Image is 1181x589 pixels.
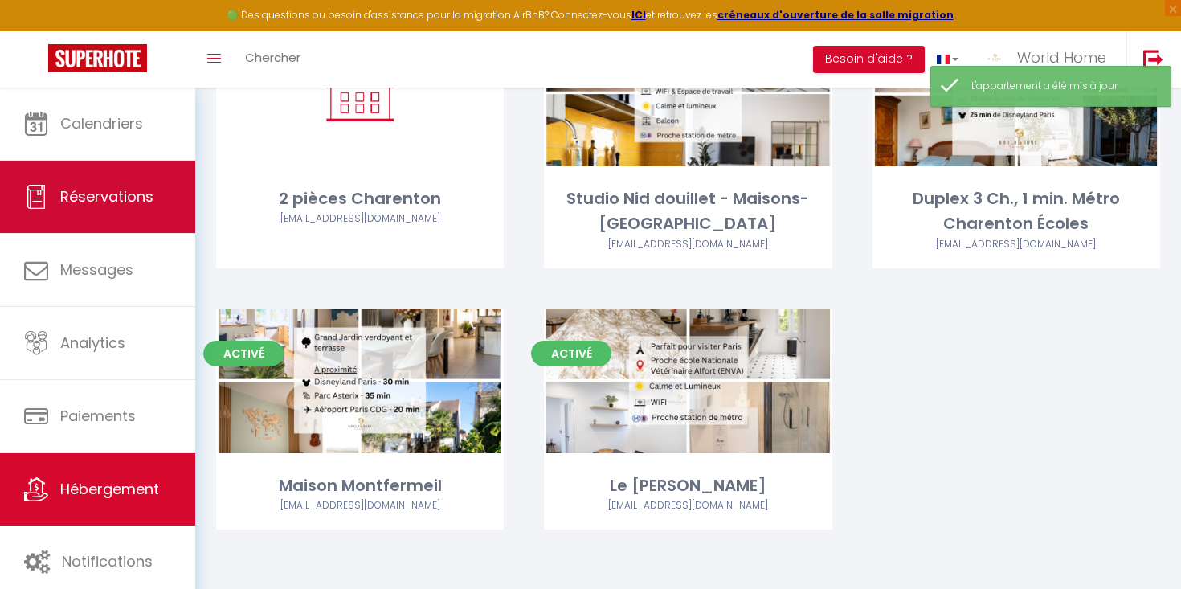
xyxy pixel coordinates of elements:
[13,6,61,55] button: Ouvrir le widget de chat LiveChat
[872,237,1160,252] div: Airbnb
[872,186,1160,237] div: Duplex 3 Ch., 1 min. Métro Charenton Écoles
[544,186,832,237] div: Studio Nid douillet - Maisons-[GEOGRAPHIC_DATA]
[60,113,143,133] span: Calendriers
[60,406,136,426] span: Paiements
[60,186,153,207] span: Réservations
[216,186,504,211] div: 2 pièces Charenton
[531,341,611,366] span: Activé
[544,237,832,252] div: Airbnb
[48,44,147,72] img: Super Booking
[233,31,313,88] a: Chercher
[216,211,504,227] div: Airbnb
[1017,47,1106,67] span: World Home
[216,498,504,513] div: Airbnb
[631,8,646,22] a: ICI
[62,551,153,571] span: Notifications
[983,46,1007,70] img: ...
[544,473,832,498] div: Le [PERSON_NAME]
[971,31,1126,88] a: ... World Home
[1143,49,1163,69] img: logout
[216,473,504,498] div: Maison Montfermeil
[60,260,133,280] span: Messages
[813,46,925,73] button: Besoin d'aide ?
[203,341,284,366] span: Activé
[544,498,832,513] div: Airbnb
[717,8,954,22] a: créneaux d'ouverture de la salle migration
[60,479,159,499] span: Hébergement
[971,79,1154,94] div: L'appartement a été mis à jour
[245,49,300,66] span: Chercher
[60,333,125,353] span: Analytics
